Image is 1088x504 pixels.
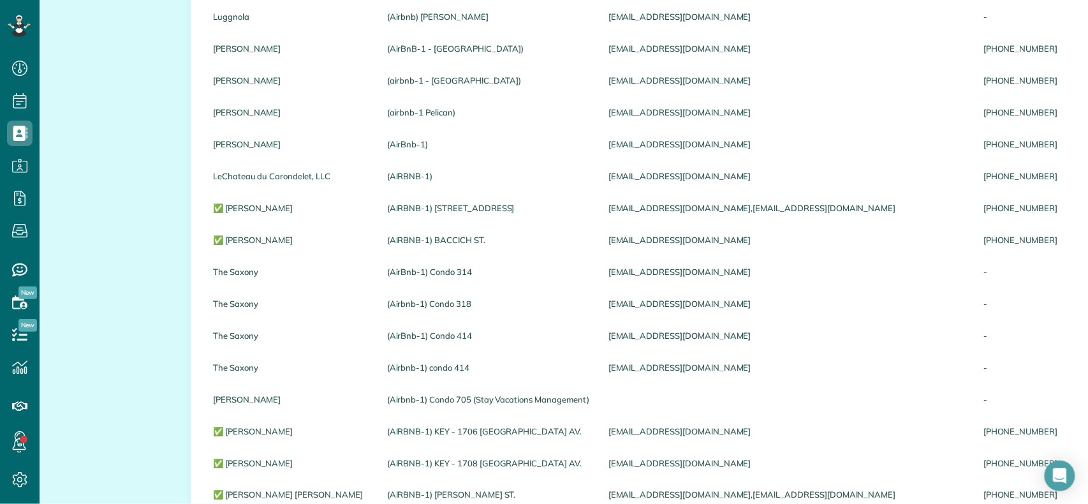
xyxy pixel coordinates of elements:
[974,64,1067,96] div: [PHONE_NUMBER]
[387,12,589,21] a: (Airbnb) [PERSON_NAME]
[599,415,974,447] div: [EMAIL_ADDRESS][DOMAIN_NAME]
[213,44,368,53] a: [PERSON_NAME]
[599,33,974,64] div: [EMAIL_ADDRESS][DOMAIN_NAME]
[387,363,589,372] a: (Airbnb-1) condo 414
[387,427,589,436] a: (AIRBNB-1) KEY - 1706 [GEOGRAPHIC_DATA] AV.
[599,96,974,128] div: [EMAIL_ADDRESS][DOMAIN_NAME]
[387,491,589,500] a: (AIRBNB-1) [PERSON_NAME] ST.
[18,286,37,299] span: New
[974,1,1067,33] div: -
[974,128,1067,160] div: [PHONE_NUMBER]
[599,1,974,33] div: [EMAIL_ADDRESS][DOMAIN_NAME]
[974,256,1067,288] div: -
[599,320,974,352] div: [EMAIL_ADDRESS][DOMAIN_NAME]
[974,96,1067,128] div: [PHONE_NUMBER]
[387,108,589,117] a: (airbnb-1 Pelican)
[974,224,1067,256] div: [PHONE_NUMBER]
[387,395,589,404] a: (Airbnb-1) Condo 705 (Stay Vacations Management)
[387,76,589,85] a: (airbnb-1 - [GEOGRAPHIC_DATA])
[213,76,368,85] a: [PERSON_NAME]
[599,192,974,224] div: [EMAIL_ADDRESS][DOMAIN_NAME],[EMAIL_ADDRESS][DOMAIN_NAME]
[974,352,1067,383] div: -
[974,192,1067,224] div: [PHONE_NUMBER]
[213,363,368,372] a: The Saxony
[974,288,1067,320] div: -
[213,12,368,21] a: Luggnola
[213,267,368,276] a: The Saxony
[974,33,1067,64] div: [PHONE_NUMBER]
[387,331,589,340] a: (AirBnb-1) Condo 414
[599,224,974,256] div: [EMAIL_ADDRESS][DOMAIN_NAME]
[387,235,589,244] a: (AIRBNB-1) BACCICH ST.
[974,447,1067,479] div: [PHONE_NUMBER]
[599,447,974,479] div: [EMAIL_ADDRESS][DOMAIN_NAME]
[387,204,589,212] a: (AIRBNB-1) [STREET_ADDRESS]
[213,491,368,500] a: ✅ [PERSON_NAME] [PERSON_NAME]
[974,383,1067,415] div: -
[213,235,368,244] a: ✅ [PERSON_NAME]
[18,319,37,332] span: New
[213,299,368,308] a: The Saxony
[387,267,589,276] a: (AirBnb-1) Condo 314
[387,140,589,149] a: (AirBnb-1)
[387,459,589,468] a: (AIRBNB-1) KEY - 1708 [GEOGRAPHIC_DATA] AV.
[213,108,368,117] a: [PERSON_NAME]
[213,395,368,404] a: [PERSON_NAME]
[387,44,589,53] a: (AirBnB-1 - [GEOGRAPHIC_DATA])
[213,459,368,468] a: ✅ [PERSON_NAME]
[974,415,1067,447] div: [PHONE_NUMBER]
[387,172,589,181] a: (AIRBNB-1)
[974,320,1067,352] div: -
[599,160,974,192] div: [EMAIL_ADDRESS][DOMAIN_NAME]
[599,352,974,383] div: [EMAIL_ADDRESS][DOMAIN_NAME]
[599,64,974,96] div: [EMAIL_ADDRESS][DOMAIN_NAME]
[387,299,589,308] a: (Airbnb-1) Condo 318
[974,160,1067,192] div: [PHONE_NUMBER]
[599,128,974,160] div: [EMAIL_ADDRESS][DOMAIN_NAME]
[213,331,368,340] a: The Saxony
[213,204,368,212] a: ✅ [PERSON_NAME]
[599,256,974,288] div: [EMAIL_ADDRESS][DOMAIN_NAME]
[599,288,974,320] div: [EMAIL_ADDRESS][DOMAIN_NAME]
[213,427,368,436] a: ✅ [PERSON_NAME]
[213,172,368,181] a: LeChateau du Carondelet, LLC
[213,140,368,149] a: [PERSON_NAME]
[1045,461,1075,491] div: Open Intercom Messenger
